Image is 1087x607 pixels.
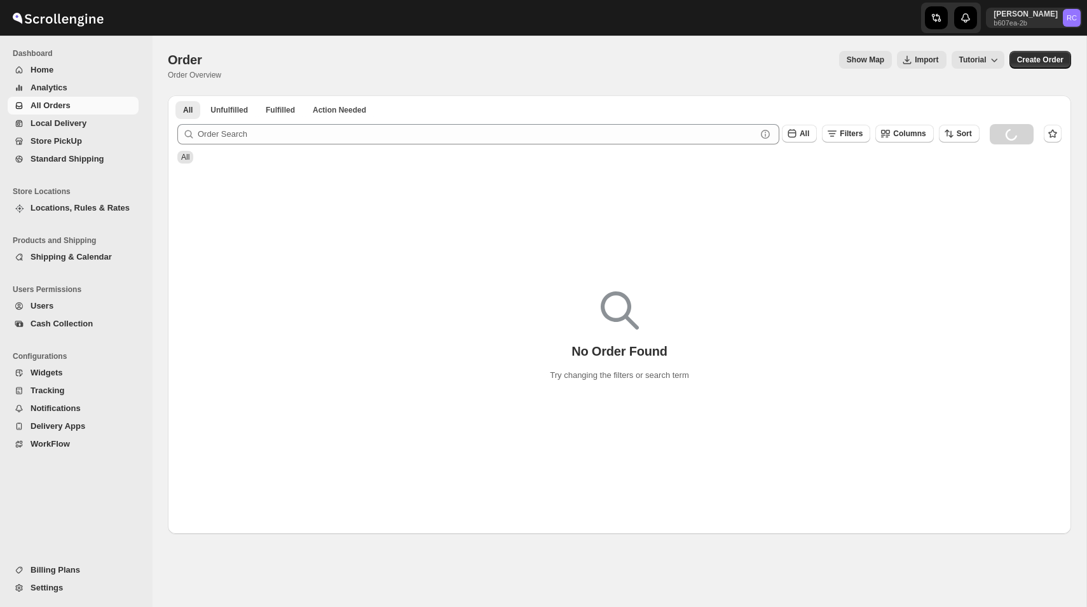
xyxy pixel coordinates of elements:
button: Columns [875,125,933,143]
button: Shipping & Calendar [8,248,139,266]
span: Home [31,65,53,74]
button: Locations, Rules & Rates [8,199,139,217]
button: Tutorial [952,51,1004,69]
span: Store Locations [13,186,144,197]
span: All Orders [31,101,71,110]
span: Billing Plans [31,565,80,575]
button: Settings [8,579,139,597]
button: User menu [986,8,1082,28]
span: Notifications [31,403,81,413]
span: Store PickUp [31,136,82,146]
button: ActionNeeded [305,101,374,119]
span: Settings [31,583,63,592]
button: Fulfilled [258,101,303,119]
button: WorkFlow [8,435,139,453]
p: No Order Found [571,344,667,359]
span: Rahul Chopra [1063,9,1081,27]
span: WorkFlow [31,439,70,449]
button: Delivery Apps [8,417,139,435]
span: All [183,105,193,115]
span: Unfulfilled [210,105,248,115]
span: Widgets [31,368,62,377]
button: Create custom order [1009,51,1071,69]
p: b607ea-2b [994,19,1058,27]
button: Cash Collection [8,315,139,333]
button: Unfulfilled [203,101,256,119]
button: Import [897,51,946,69]
span: All [800,129,809,138]
span: Tutorial [959,55,987,64]
span: Action Needed [313,105,366,115]
img: ScrollEngine [10,2,106,34]
p: Order Overview [168,70,221,80]
span: Import [915,55,938,65]
span: Locations, Rules & Rates [31,203,130,213]
span: Create Order [1017,55,1063,65]
span: Delivery Apps [31,421,85,431]
span: Products and Shipping [13,235,144,246]
span: All [181,153,189,162]
span: Configurations [13,351,144,361]
button: Billing Plans [8,561,139,579]
span: Fulfilled [266,105,295,115]
span: Users Permissions [13,284,144,295]
span: Analytics [31,83,67,92]
span: Local Delivery [31,118,86,128]
button: Users [8,297,139,315]
button: Widgets [8,364,139,382]
input: Order Search [198,124,756,144]
button: Home [8,61,139,79]
button: All [175,101,200,119]
span: Tracking [31,386,64,395]
span: Standard Shipping [31,154,104,164]
p: [PERSON_NAME] [994,9,1058,19]
span: Filters [840,129,863,138]
img: Empty search results [601,291,639,330]
button: Analytics [8,79,139,97]
span: Dashboard [13,48,144,59]
button: All Orders [8,97,139,115]
span: Order [168,53,202,67]
span: Cash Collection [31,319,93,328]
button: Tracking [8,382,139,400]
p: Try changing the filters or search term [550,369,688,382]
button: All [782,125,817,143]
span: Show Map [847,55,884,65]
span: Sort [957,129,972,138]
text: RC [1067,14,1077,22]
span: Columns [893,129,926,138]
button: Filters [822,125,870,143]
button: Sort [939,125,980,143]
span: Users [31,301,53,310]
span: Shipping & Calendar [31,252,112,262]
button: Notifications [8,400,139,417]
button: Map action label [839,51,892,69]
